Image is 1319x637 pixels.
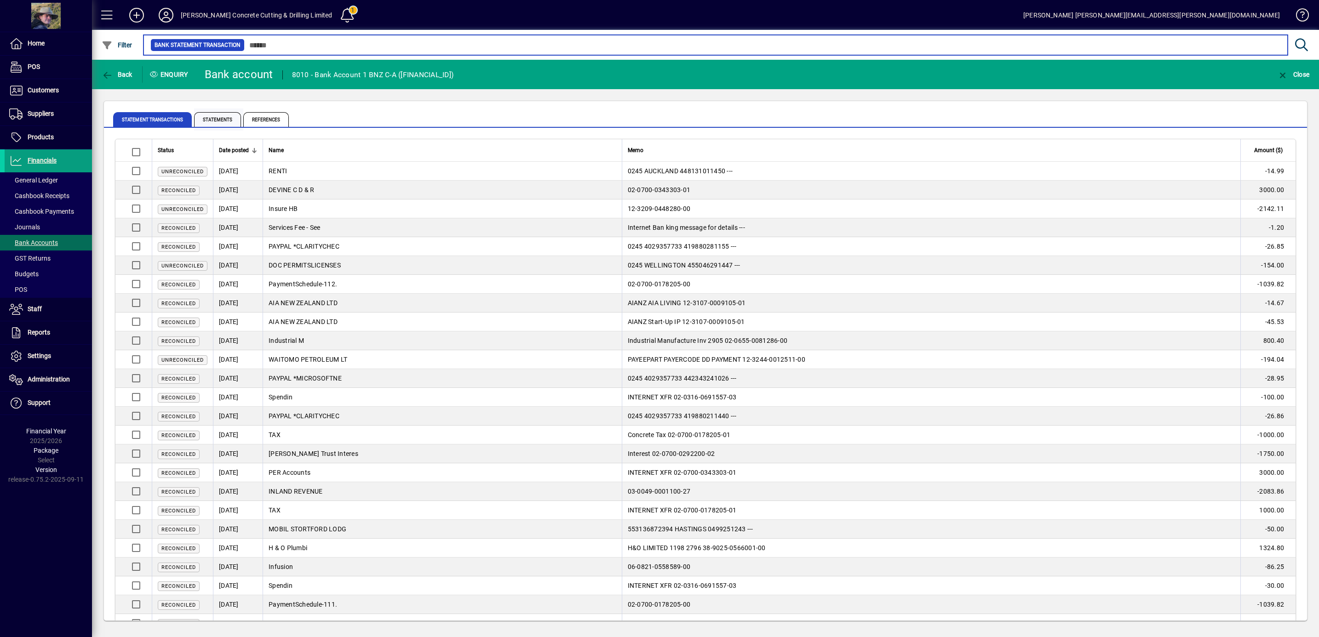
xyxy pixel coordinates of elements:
[143,67,198,82] div: Enquiry
[628,582,737,589] span: INTERNET XFR 02-0316-0691557-03
[5,172,92,188] a: General Ledger
[161,357,204,363] span: Unreconciled
[1240,313,1296,331] td: -45.53
[628,299,746,307] span: AIANZ AIA LIVING 12-3107-0009105-01
[269,544,307,552] span: H & O Plumbi
[1240,162,1296,181] td: -14.99
[1240,331,1296,350] td: 800.40
[161,546,196,552] span: Reconciled
[213,162,263,181] td: [DATE]
[213,369,263,388] td: [DATE]
[102,41,132,49] span: Filter
[5,56,92,79] a: POS
[28,305,42,313] span: Staff
[213,614,263,633] td: [DATE]
[628,601,691,608] span: 02-0700-0178205-00
[213,426,263,444] td: [DATE]
[269,412,339,420] span: PAYPAL *CLARITYCHEC
[161,470,196,476] span: Reconciled
[213,313,263,331] td: [DATE]
[213,520,263,539] td: [DATE]
[213,482,263,501] td: [DATE]
[9,192,69,199] span: Cashbook Receipts
[292,68,454,82] div: 8010 - Bank Account 1 BNZ C-A ([FINANCIAL_ID])
[628,563,691,570] span: 06-0821-0558589-00
[161,282,196,288] span: Reconciled
[628,318,745,325] span: AIANZ Start-Up IP 12-3107-0009105-01
[213,388,263,407] td: [DATE]
[161,583,196,589] span: Reconciled
[1240,482,1296,501] td: -2083.86
[628,205,691,212] span: 12-3209-0448280-00
[5,32,92,55] a: Home
[628,620,746,627] span: AIANZ AIA LIVING 12-3107-0009105-01
[1023,8,1280,23] div: [PERSON_NAME] [PERSON_NAME][EMAIL_ADDRESS][PERSON_NAME][DOMAIN_NAME]
[35,466,57,473] span: Version
[99,66,135,83] button: Back
[1240,576,1296,595] td: -30.00
[219,145,257,155] div: Date posted
[5,266,92,282] a: Budgets
[628,186,691,193] span: 02-0700-0343303-01
[1240,444,1296,463] td: -1750.00
[628,375,737,382] span: 0245 4029357733 442343241026 ---
[161,301,196,307] span: Reconciled
[269,469,310,476] span: PER Accounts
[269,243,339,250] span: PAYPAL *CLARITYCHEC
[161,169,204,175] span: Unreconciled
[99,37,135,53] button: Filter
[1240,275,1296,294] td: -1039.82
[1267,66,1319,83] app-page-header-button: Close enquiry
[5,235,92,250] a: Bank Accounts
[213,199,263,218] td: [DATE]
[213,331,263,350] td: [DATE]
[269,431,281,438] span: TAX
[1240,218,1296,237] td: -1.20
[213,350,263,369] td: [DATE]
[5,188,92,204] a: Cashbook Receipts
[269,450,358,457] span: [PERSON_NAME] Trust Interes
[151,7,181,23] button: Profile
[5,321,92,344] a: Reports
[161,319,196,325] span: Reconciled
[213,595,263,614] td: [DATE]
[34,447,58,454] span: Package
[122,7,151,23] button: Add
[269,318,338,325] span: AIA NEW ZEALAND LTD
[628,469,737,476] span: INTERNET XFR 02-0700-0343303-01
[1240,501,1296,520] td: 1000.00
[243,112,289,127] span: References
[628,488,691,495] span: 03-0049-0001100-27
[161,263,204,269] span: Unreconciled
[28,329,50,336] span: Reports
[161,206,204,212] span: Unreconciled
[28,63,40,70] span: POS
[161,244,196,250] span: Reconciled
[269,563,293,570] span: Infusion
[269,620,338,627] span: AIA NEW ZEALAND LTD
[269,299,338,307] span: AIA NEW ZEALAND LTD
[219,145,249,155] span: Date posted
[161,225,196,231] span: Reconciled
[9,286,27,293] span: POS
[628,167,733,175] span: 0245 AUCKLAND 448131011450 ---
[161,188,196,193] span: Reconciled
[9,255,51,262] span: GST Returns
[5,298,92,321] a: Staff
[5,204,92,219] a: Cashbook Payments
[1240,557,1296,576] td: -86.25
[1289,2,1308,32] a: Knowledge Base
[102,71,132,78] span: Back
[269,506,281,514] span: TAX
[161,527,196,533] span: Reconciled
[1240,539,1296,557] td: 1324.80
[628,145,643,155] span: Memo
[161,338,196,344] span: Reconciled
[28,399,51,406] span: Support
[28,375,70,383] span: Administration
[269,582,292,589] span: Spendin
[5,79,92,102] a: Customers
[5,345,92,368] a: Settings
[161,602,196,608] span: Reconciled
[1240,294,1296,313] td: -14.67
